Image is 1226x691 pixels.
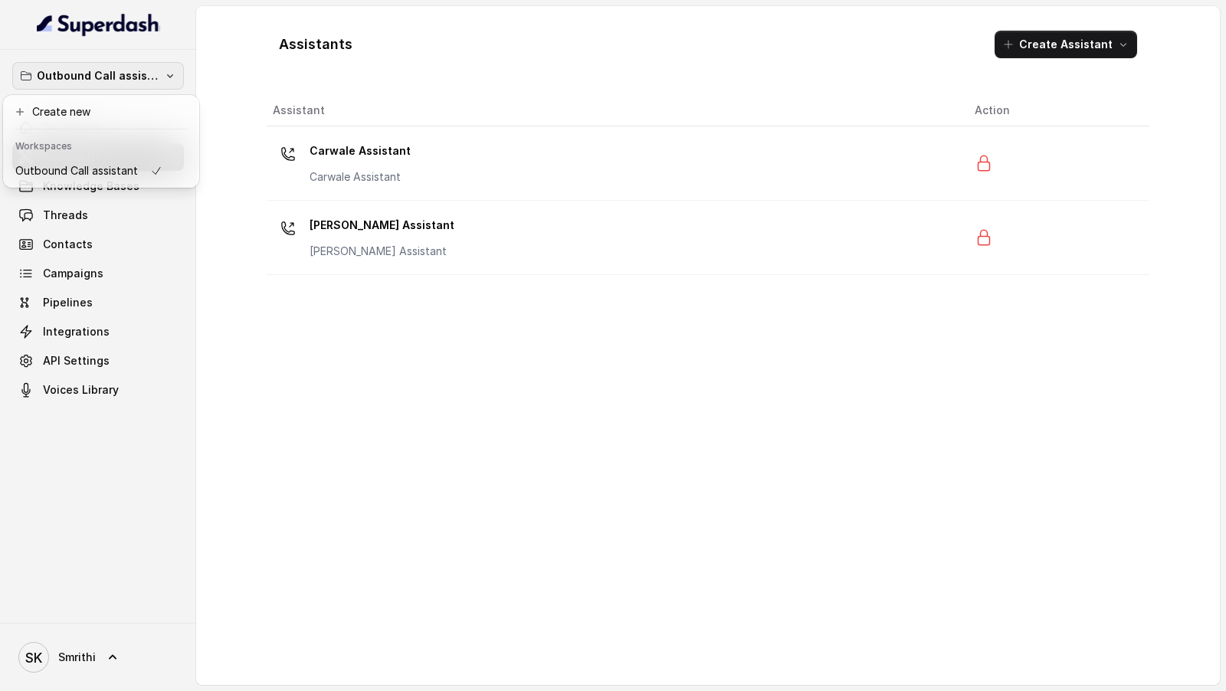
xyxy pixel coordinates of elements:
header: Workspaces [6,133,196,157]
p: Outbound Call assistant [37,67,159,85]
p: Outbound Call assistant [15,162,138,180]
button: Outbound Call assistant [12,62,184,90]
button: Create new [6,98,196,126]
div: Outbound Call assistant [3,95,199,188]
